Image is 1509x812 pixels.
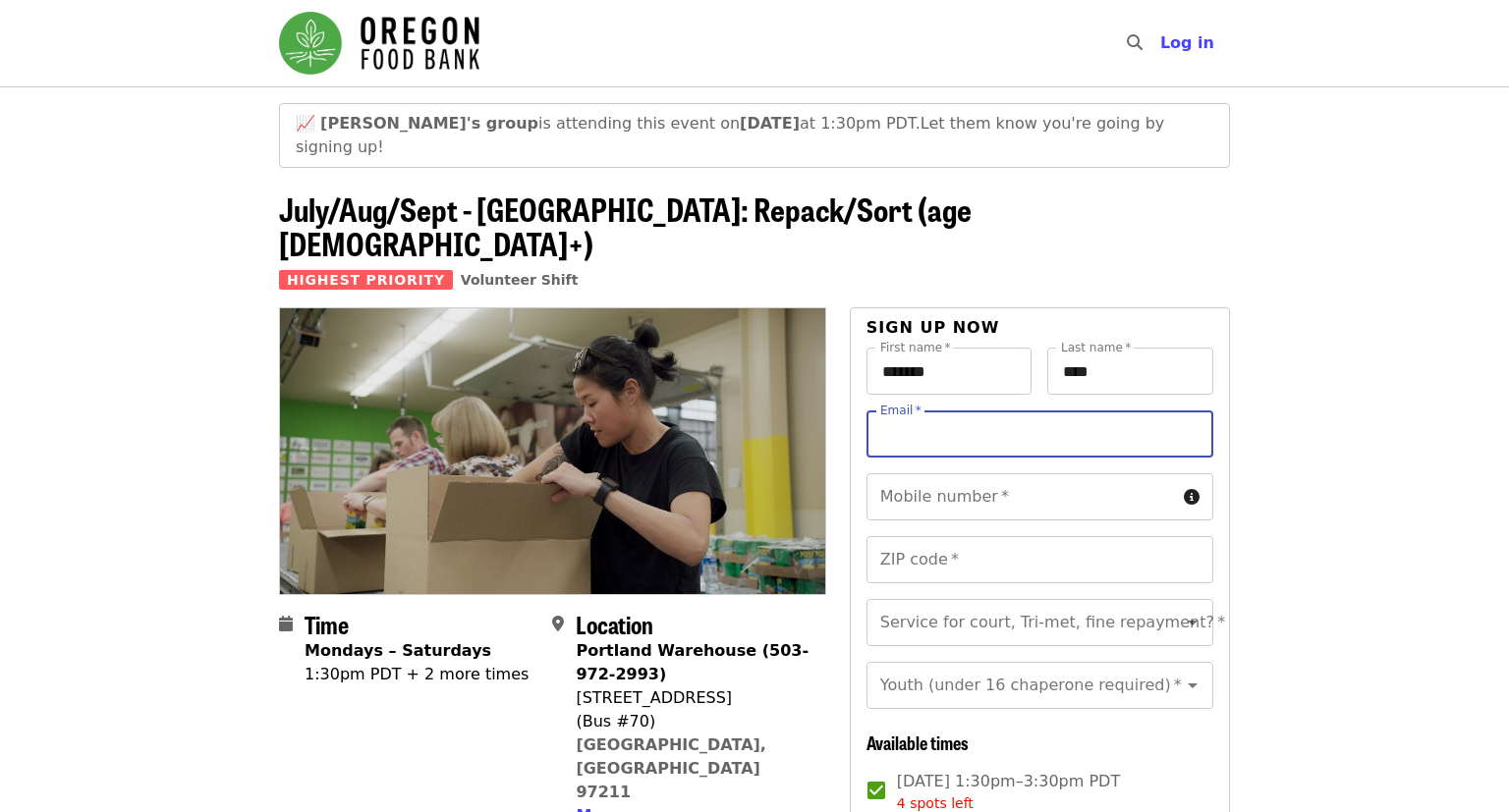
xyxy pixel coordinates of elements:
[320,114,538,133] strong: [PERSON_NAME]'s group
[866,410,1213,458] input: Email
[1179,672,1206,699] button: Open
[1061,342,1131,353] label: Last name
[279,270,453,290] span: Highest Priority
[1047,348,1213,395] input: Last name
[1179,609,1206,636] button: Open
[305,607,349,641] span: Time
[305,641,491,660] strong: Mondays – Saturdays
[576,710,810,733] div: (Bus #70)
[296,114,315,133] span: growth emoji
[576,686,810,710] div: [STREET_ADDRESS]
[576,607,653,641] span: Location
[305,663,529,686] div: 1:30pm PDT + 2 more times
[280,308,825,593] img: July/Aug/Sept - Portland: Repack/Sort (age 8+) organized by Oregon Food Bank
[279,615,293,633] i: calendar icon
[1127,33,1143,52] i: search icon
[866,318,1000,337] span: Sign up now
[1160,33,1214,52] span: Log in
[279,186,972,266] span: July/Aug/Sept - [GEOGRAPHIC_DATA]: Repack/Sort (age [DEMOGRAPHIC_DATA]+)
[320,114,921,133] span: is attending this event on at 1:30pm PDT.
[897,795,974,811] span: 4 spots left
[866,730,969,755] span: Available times
[279,12,479,75] img: Oregon Food Bank - Home
[576,735,766,801] a: [GEOGRAPHIC_DATA], [GEOGRAPHIC_DATA] 97211
[576,641,809,683] strong: Portland Warehouse (503-972-2993)
[1184,488,1200,507] i: circle-info icon
[461,272,579,288] a: Volunteer Shift
[866,473,1176,520] input: Mobile number
[740,114,800,133] strong: [DATE]
[880,342,951,353] label: First name
[866,536,1213,583] input: ZIP code
[866,348,1033,395] input: First name
[880,405,922,416] label: Email
[552,615,564,633] i: map-marker-alt icon
[1145,24,1230,63] button: Log in
[1154,20,1170,67] input: Search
